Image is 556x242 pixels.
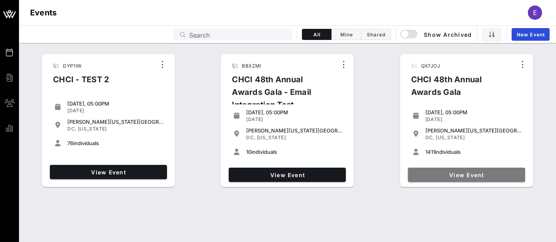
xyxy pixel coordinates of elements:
span: BBXZMI [242,63,261,69]
span: 10 [246,149,251,155]
div: [DATE], 05:00PM [246,109,343,115]
span: DC, [425,134,435,140]
button: Shared [361,29,391,40]
a: View Event [50,165,167,179]
div: [DATE] [67,108,164,114]
div: E [528,6,542,20]
span: DYP1IW [63,63,82,69]
button: All [302,29,332,40]
div: CHCI - TEST 2 [47,73,116,92]
span: [US_STATE] [436,134,465,140]
div: [DATE], 05:00PM [425,109,522,115]
div: [DATE], 05:00PM [67,100,164,107]
span: Show Archived [401,30,472,39]
a: View Event [229,168,346,182]
div: [PERSON_NAME][US_STATE][GEOGRAPHIC_DATA] [425,127,522,134]
span: E [533,9,537,17]
div: [DATE] [246,116,343,123]
h1: Events [30,6,57,19]
div: [DATE] [425,116,522,123]
button: Mine [332,29,361,40]
div: individuals [246,149,343,155]
span: [US_STATE] [78,126,107,132]
span: DC, [246,134,255,140]
div: individuals [67,140,164,146]
span: New Event [516,32,545,38]
span: View Event [411,172,522,178]
span: [US_STATE] [257,134,286,140]
div: [PERSON_NAME][US_STATE][GEOGRAPHIC_DATA] [67,119,164,125]
span: All [307,32,326,38]
div: [PERSON_NAME][US_STATE][GEOGRAPHIC_DATA] [246,127,343,134]
a: New Event [512,28,550,41]
div: CHCI 48th Annual Awards Gala - Email Integration Test [226,73,337,117]
span: DC, [67,126,76,132]
button: Show Archived [401,27,472,42]
span: View Event [53,169,164,176]
div: individuals [425,149,522,155]
a: View Event [408,168,525,182]
span: Mine [336,32,356,38]
span: Shared [366,32,386,38]
span: QX7JOJ [421,63,440,69]
span: View Event [232,172,343,178]
span: 76 [67,140,73,146]
div: CHCI 48th Annual Awards Gala [405,73,516,105]
span: 1411 [425,149,435,155]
